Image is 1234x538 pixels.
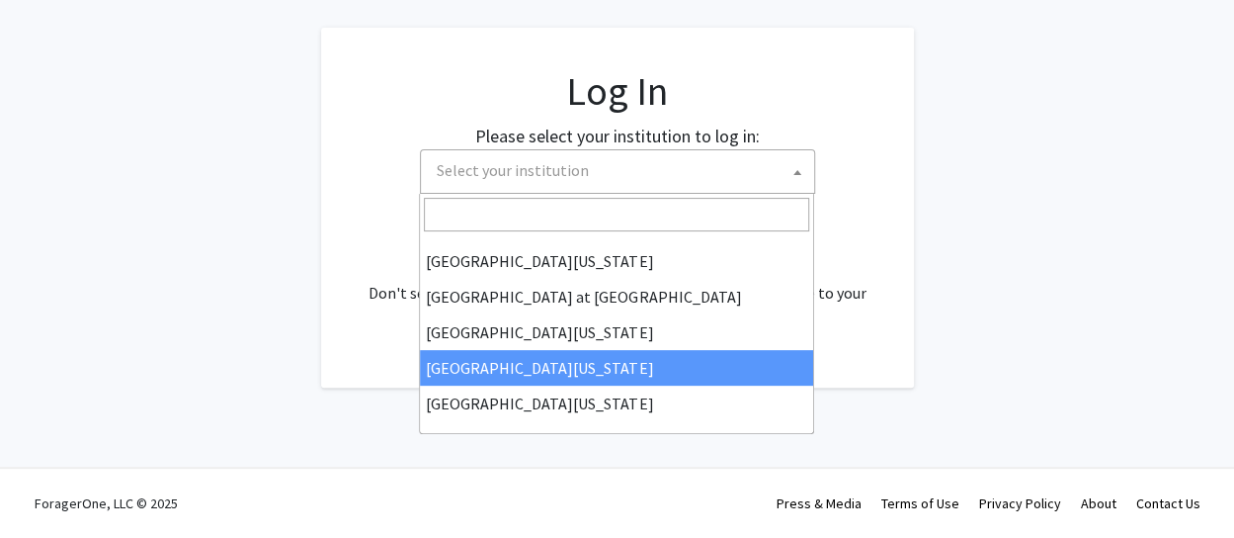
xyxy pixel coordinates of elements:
span: Select your institution [437,160,589,180]
a: Terms of Use [881,494,959,512]
li: [GEOGRAPHIC_DATA][US_STATE] [420,386,813,421]
iframe: Chat [15,449,84,523]
div: ForagerOne, LLC © 2025 [35,469,178,538]
li: [GEOGRAPHIC_DATA][US_STATE] [420,314,813,350]
input: Search [424,198,809,231]
span: Select your institution [420,149,815,194]
li: [GEOGRAPHIC_DATA][US_STATE] [420,243,813,279]
li: [GEOGRAPHIC_DATA] at [GEOGRAPHIC_DATA] [420,279,813,314]
a: Privacy Policy [979,494,1061,512]
span: Select your institution [429,150,814,191]
li: [GEOGRAPHIC_DATA][US_STATE] [420,350,813,386]
a: Contact Us [1136,494,1200,512]
label: Please select your institution to log in: [475,123,760,149]
h1: Log In [361,67,874,115]
a: Press & Media [777,494,862,512]
div: No account? . Don't see your institution? about bringing ForagerOne to your institution. [361,233,874,328]
li: [PERSON_NAME][GEOGRAPHIC_DATA] [420,421,813,457]
a: About [1081,494,1116,512]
